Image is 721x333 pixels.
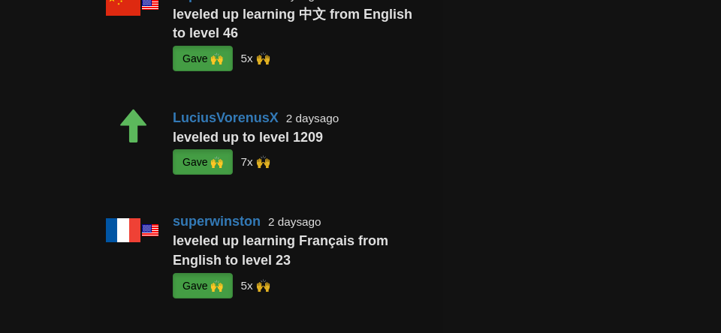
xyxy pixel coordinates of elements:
[173,46,233,71] button: Gave 🙌
[173,110,279,125] a: LuciusVorenusX
[173,233,388,268] strong: leveled up learning Français from English to level 23
[286,112,339,124] small: 2 days ago
[268,215,321,228] small: 2 days ago
[240,155,270,168] small: 19cupsofcoffee<br />rkirk<br />Floria7<br />Earluccio<br />Cezrun64<br />CharmingTigress<br />sup...
[173,149,233,175] button: Gave 🙌
[173,273,233,298] button: Gave 🙌
[173,7,412,41] strong: leveled up learning 中文 from English to level 46
[240,52,270,64] small: 19cupsofcoffee<br />Floria7<br />LuciusVorenusX<br />CharmingTigress<br />a_seal
[240,278,270,291] small: 19cupsofcoffee<br />Floria7<br />LuciusVorenusX<br />CharmingTigress<br />a_seal
[173,130,323,145] strong: leveled up to level 1209
[173,214,261,229] a: superwinston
